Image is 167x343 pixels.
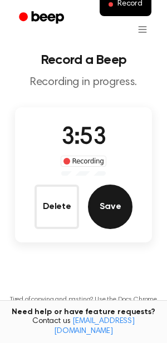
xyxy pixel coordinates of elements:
[9,53,158,67] h1: Record a Beep
[11,7,74,29] a: Beep
[61,156,107,167] div: Recording
[9,76,158,90] p: Recording in progress.
[54,317,135,335] a: [EMAIL_ADDRESS][DOMAIN_NAME]
[9,296,158,321] p: Tired of copying and pasting? Use the Docs Chrome Extension to insert your recordings without cop...
[88,185,132,229] button: Save Audio Record
[129,16,156,43] button: Open menu
[35,185,79,229] button: Delete Audio Record
[7,317,160,336] span: Contact us
[61,126,106,150] span: 3:53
